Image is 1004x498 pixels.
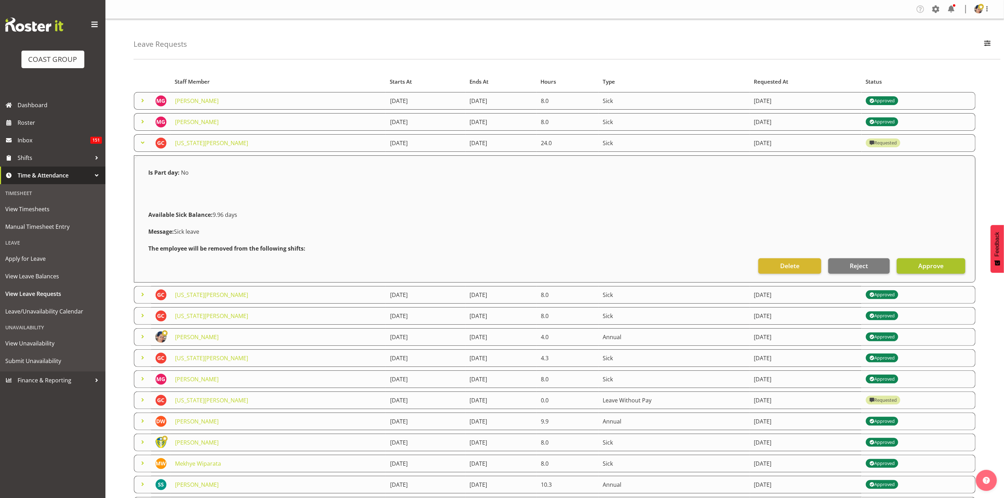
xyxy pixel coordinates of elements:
span: Type [603,78,615,86]
td: 10.3 [537,476,598,493]
span: Submit Unavailability [5,356,100,366]
td: [DATE] [466,328,537,346]
a: Leave/Unavailability Calendar [2,303,104,320]
td: 8.0 [537,370,598,388]
img: georgia-costain9019.jpg [155,289,167,300]
td: [DATE] [386,307,465,325]
span: Time & Attendance [18,170,91,181]
td: [DATE] [750,413,862,430]
td: Annual [599,328,750,346]
span: View Unavailability [5,338,100,349]
h4: Leave Requests [134,40,187,48]
span: Roster [18,117,102,128]
td: [DATE] [386,455,465,472]
span: Apply for Leave [5,253,100,264]
td: [DATE] [466,349,537,367]
td: Sick [599,92,750,110]
div: Approved [869,417,895,426]
td: 24.0 [537,134,598,152]
img: nicola-ransome074dfacac28780df25dcaf637c6ea5be.png [155,331,167,343]
td: Sick [599,349,750,367]
button: Feedback - Show survey [991,225,1004,273]
td: 8.0 [537,455,598,472]
a: [US_STATE][PERSON_NAME] [175,354,248,362]
td: [DATE] [750,434,862,451]
a: View Leave Balances [2,267,104,285]
td: Sick [599,455,750,472]
td: Sick [599,134,750,152]
span: Approve [918,261,944,270]
img: martin-gorzeman9478.jpg [155,95,167,106]
span: Shifts [18,153,91,163]
div: Sick leave [144,223,965,240]
td: [DATE] [750,349,862,367]
td: [DATE] [386,113,465,131]
span: View Timesheets [5,204,100,214]
div: Approved [869,480,895,489]
span: Dashboard [18,100,102,110]
div: Approved [869,97,895,105]
a: Apply for Leave [2,250,104,267]
td: 8.0 [537,307,598,325]
span: Hours [541,78,556,86]
strong: Available Sick Balance: [148,211,213,219]
a: View Timesheets [2,200,104,218]
span: Delete [780,261,799,270]
td: [DATE] [386,413,465,430]
img: david-wiseman11371.jpg [155,416,167,427]
div: Approved [869,375,895,383]
td: [DATE] [466,134,537,152]
td: [DATE] [750,370,862,388]
td: [DATE] [386,434,465,451]
td: 8.0 [537,434,598,451]
img: nicola-ransome074dfacac28780df25dcaf637c6ea5be.png [974,5,983,13]
td: [DATE] [750,113,862,131]
td: [DATE] [750,92,862,110]
strong: The employee will be removed from the following shifts: [148,245,305,252]
span: No [181,169,189,176]
a: View Unavailability [2,335,104,352]
span: Finance & Reporting [18,375,91,386]
a: [PERSON_NAME] [175,375,219,383]
td: [DATE] [750,476,862,493]
span: 151 [90,137,102,144]
td: [DATE] [750,134,862,152]
td: [DATE] [466,92,537,110]
span: Leave/Unavailability Calendar [5,306,100,317]
img: georgia-costain9019.jpg [155,137,167,149]
div: COAST GROUP [28,54,77,65]
td: 4.3 [537,349,598,367]
div: Approved [869,333,895,341]
a: [US_STATE][PERSON_NAME] [175,291,248,299]
td: [DATE] [386,92,465,110]
a: [US_STATE][PERSON_NAME] [175,139,248,147]
td: 8.0 [537,113,598,131]
td: [DATE] [466,370,537,388]
td: [DATE] [466,392,537,409]
td: Sick [599,370,750,388]
div: Timesheet [2,186,104,200]
td: [DATE] [466,286,537,304]
td: [DATE] [750,455,862,472]
td: Sick [599,113,750,131]
td: [DATE] [750,307,862,325]
td: [DATE] [386,286,465,304]
span: Manual Timesheet Entry [5,221,100,232]
button: Filter Employees [980,37,995,52]
td: 0.0 [537,392,598,409]
td: 9.9 [537,413,598,430]
span: View Leave Balances [5,271,100,282]
div: Approved [869,438,895,447]
div: Leave [2,235,104,250]
img: georgia-costain9019.jpg [155,353,167,364]
img: mekhye-wiparata10797.jpg [155,458,167,469]
div: Approved [869,291,895,299]
strong: Message: [148,228,174,235]
td: [DATE] [386,134,465,152]
a: Manual Timesheet Entry [2,218,104,235]
span: View Leave Requests [5,289,100,299]
td: [DATE] [750,286,862,304]
td: [DATE] [750,392,862,409]
span: Requested At [754,78,788,86]
img: martin-gorzeman9478.jpg [155,374,167,385]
